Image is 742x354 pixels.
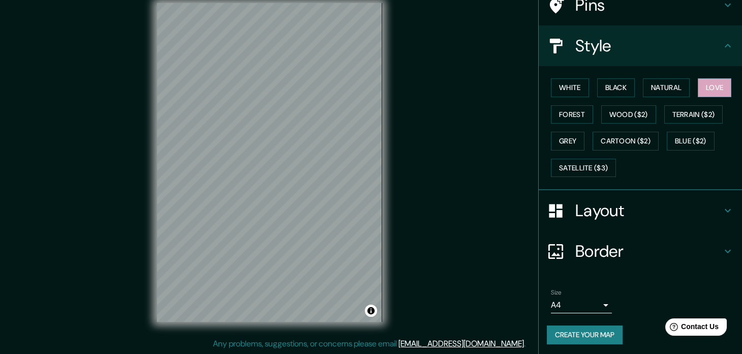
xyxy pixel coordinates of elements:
[575,241,722,261] h4: Border
[597,78,635,97] button: Black
[551,288,562,297] label: Size
[698,78,731,97] button: Love
[667,132,715,151] button: Blue ($2)
[539,231,742,272] div: Border
[157,3,382,322] canvas: Map
[575,200,722,221] h4: Layout
[575,36,722,56] h4: Style
[527,338,529,350] div: .
[525,338,527,350] div: .
[365,305,377,317] button: Toggle attribution
[539,25,742,66] div: Style
[551,159,616,178] button: Satellite ($3)
[213,338,525,350] p: Any problems, suggestions, or concerns please email .
[652,314,731,343] iframe: Help widget launcher
[539,190,742,231] div: Layout
[547,326,623,344] button: Create your map
[551,105,593,124] button: Forest
[593,132,659,151] button: Cartoon ($2)
[643,78,690,97] button: Natural
[551,78,589,97] button: White
[398,338,524,349] a: [EMAIL_ADDRESS][DOMAIN_NAME]
[551,132,584,151] button: Grey
[551,297,612,313] div: A4
[601,105,656,124] button: Wood ($2)
[664,105,723,124] button: Terrain ($2)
